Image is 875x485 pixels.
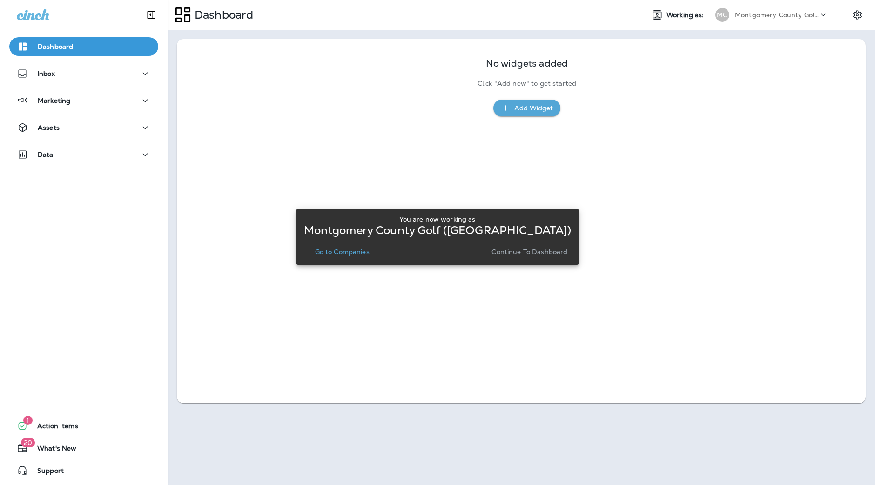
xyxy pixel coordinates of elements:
p: Marketing [38,97,70,104]
button: Settings [849,7,866,23]
p: Montgomery County Golf ([GEOGRAPHIC_DATA]) [735,11,819,19]
span: Action Items [28,422,78,433]
button: Dashboard [9,37,158,56]
p: Dashboard [38,43,73,50]
button: 1Action Items [9,417,158,435]
button: Go to Companies [311,245,373,258]
button: 20What's New [9,439,158,458]
p: Dashboard [191,8,253,22]
span: What's New [28,445,76,456]
button: Collapse Sidebar [138,6,164,24]
p: You are now working as [399,216,475,223]
p: Assets [38,124,60,131]
p: Continue to Dashboard [491,248,567,256]
p: Data [38,151,54,158]
button: Continue to Dashboard [488,245,571,258]
span: 20 [21,438,35,447]
button: Data [9,145,158,164]
p: Montgomery County Golf ([GEOGRAPHIC_DATA]) [304,227,572,234]
button: Assets [9,118,158,137]
span: Working as: [666,11,706,19]
button: Marketing [9,91,158,110]
div: MC [715,8,729,22]
p: Go to Companies [315,248,370,256]
button: Inbox [9,64,158,83]
span: 1 [23,416,33,425]
p: Inbox [37,70,55,77]
button: Support [9,461,158,480]
span: Support [28,467,64,478]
